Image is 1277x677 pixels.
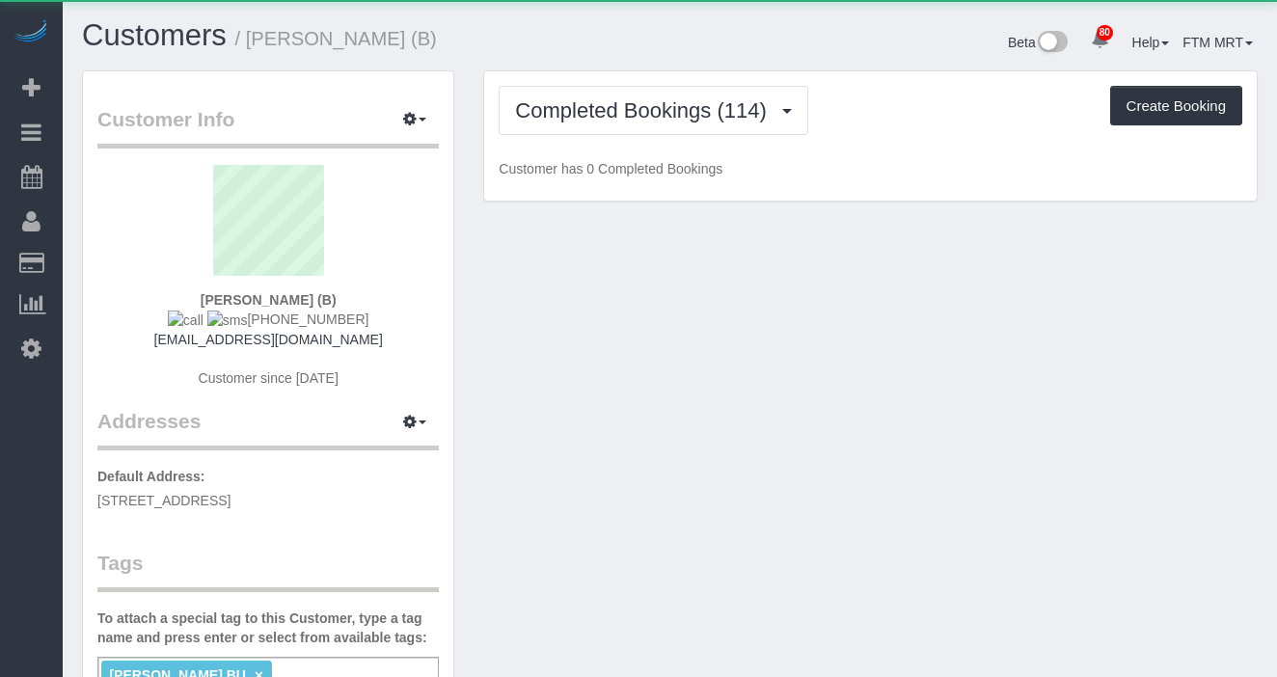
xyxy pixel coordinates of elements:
a: FTM MRT [1182,35,1253,50]
img: sms [207,311,248,330]
img: call [168,311,204,330]
legend: Customer Info [97,105,439,149]
a: [EMAIL_ADDRESS][DOMAIN_NAME] [154,332,383,347]
legend: Tags [97,549,439,592]
span: 80 [1097,25,1113,41]
span: Completed Bookings (114) [515,98,775,122]
a: Beta [1008,35,1068,50]
span: [STREET_ADDRESS] [97,493,231,508]
strong: [PERSON_NAME] (B) [201,292,337,308]
button: Completed Bookings (114) [499,86,808,135]
a: 80 [1081,19,1119,62]
span: Customer since [DATE] [199,370,339,386]
label: Default Address: [97,467,205,486]
img: Automaid Logo [12,19,50,46]
label: To attach a special tag to this Customer, type a tag name and press enter or select from availabl... [97,609,439,647]
button: Create Booking [1110,86,1242,126]
span: [PHONE_NUMBER] [168,311,369,327]
img: New interface [1036,31,1068,56]
a: Customers [82,18,227,52]
small: / [PERSON_NAME] (B) [235,28,437,49]
p: Customer has 0 Completed Bookings [499,159,1242,178]
a: Help [1132,35,1170,50]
